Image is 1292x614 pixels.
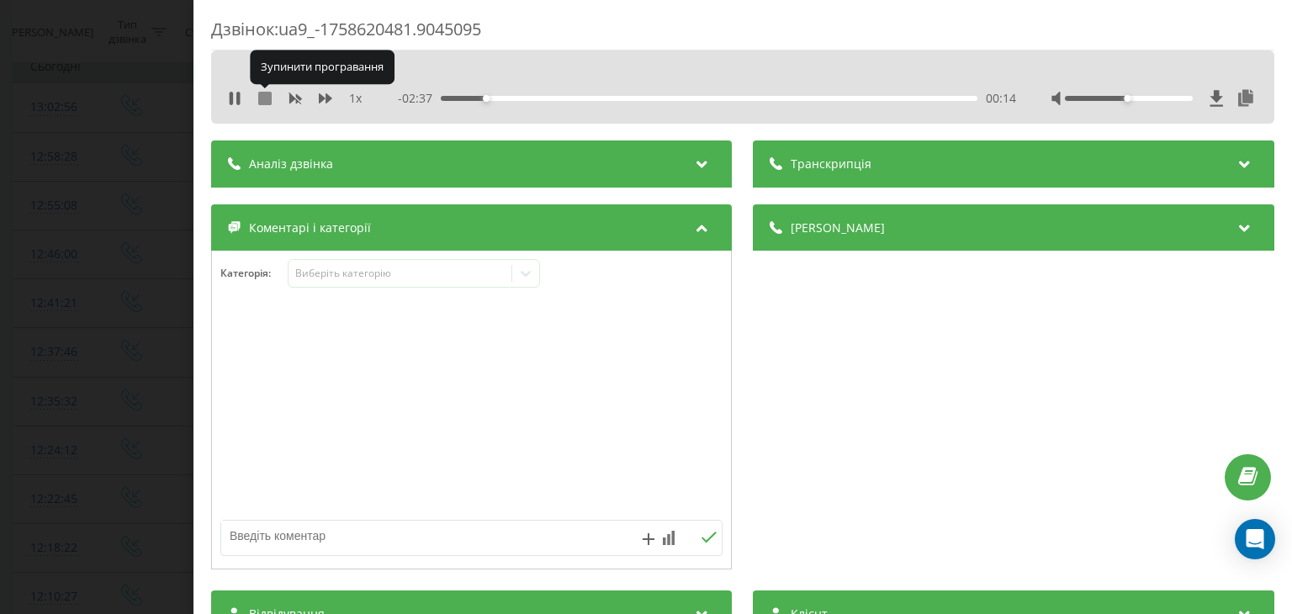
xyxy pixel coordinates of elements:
[1235,519,1275,559] div: Open Intercom Messenger
[249,220,371,236] span: Коментарі і категорії
[792,220,886,236] span: [PERSON_NAME]
[295,267,506,280] div: Виберіть категорію
[399,90,442,107] span: - 02:37
[484,95,490,102] div: Accessibility label
[986,90,1016,107] span: 00:14
[1125,95,1131,102] div: Accessibility label
[220,267,288,279] h4: Категорія :
[211,18,1274,50] div: Дзвінок : ua9_-1758620481.9045095
[250,50,394,84] div: Зупинити програвання
[792,156,872,172] span: Транскрипція
[249,156,333,172] span: Аналіз дзвінка
[349,90,362,107] span: 1 x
